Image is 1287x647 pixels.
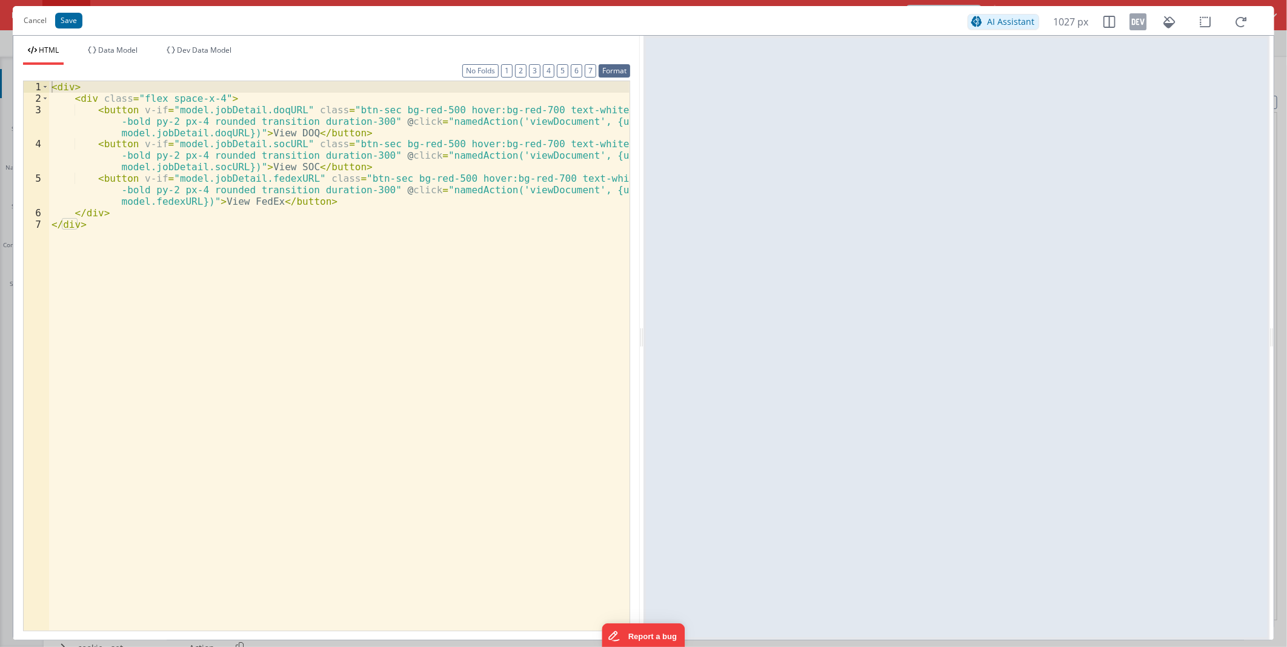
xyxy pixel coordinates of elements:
[24,104,49,139] div: 3
[39,45,59,55] span: HTML
[1054,15,1089,29] span: 1027 px
[599,64,630,78] button: Format
[543,64,554,78] button: 4
[585,64,596,78] button: 7
[24,219,49,230] div: 7
[24,138,49,173] div: 4
[24,81,49,93] div: 1
[24,207,49,219] div: 6
[24,93,49,104] div: 2
[529,64,540,78] button: 3
[557,64,568,78] button: 5
[501,64,513,78] button: 1
[968,14,1039,30] button: AI Assistant
[98,45,138,55] span: Data Model
[462,64,499,78] button: No Folds
[18,12,53,29] button: Cancel
[988,16,1035,27] span: AI Assistant
[571,64,582,78] button: 6
[515,64,527,78] button: 2
[55,13,82,28] button: Save
[24,173,49,207] div: 5
[177,45,231,55] span: Dev Data Model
